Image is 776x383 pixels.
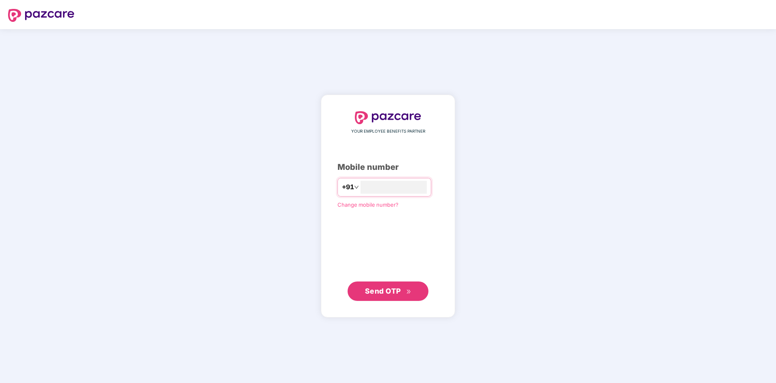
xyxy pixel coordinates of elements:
[337,201,399,208] a: Change mobile number?
[351,128,425,135] span: YOUR EMPLOYEE BENEFITS PARTNER
[348,281,428,301] button: Send OTPdouble-right
[406,289,411,294] span: double-right
[354,185,359,190] span: down
[8,9,74,22] img: logo
[355,111,421,124] img: logo
[342,182,354,192] span: +91
[365,287,401,295] span: Send OTP
[337,161,439,174] div: Mobile number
